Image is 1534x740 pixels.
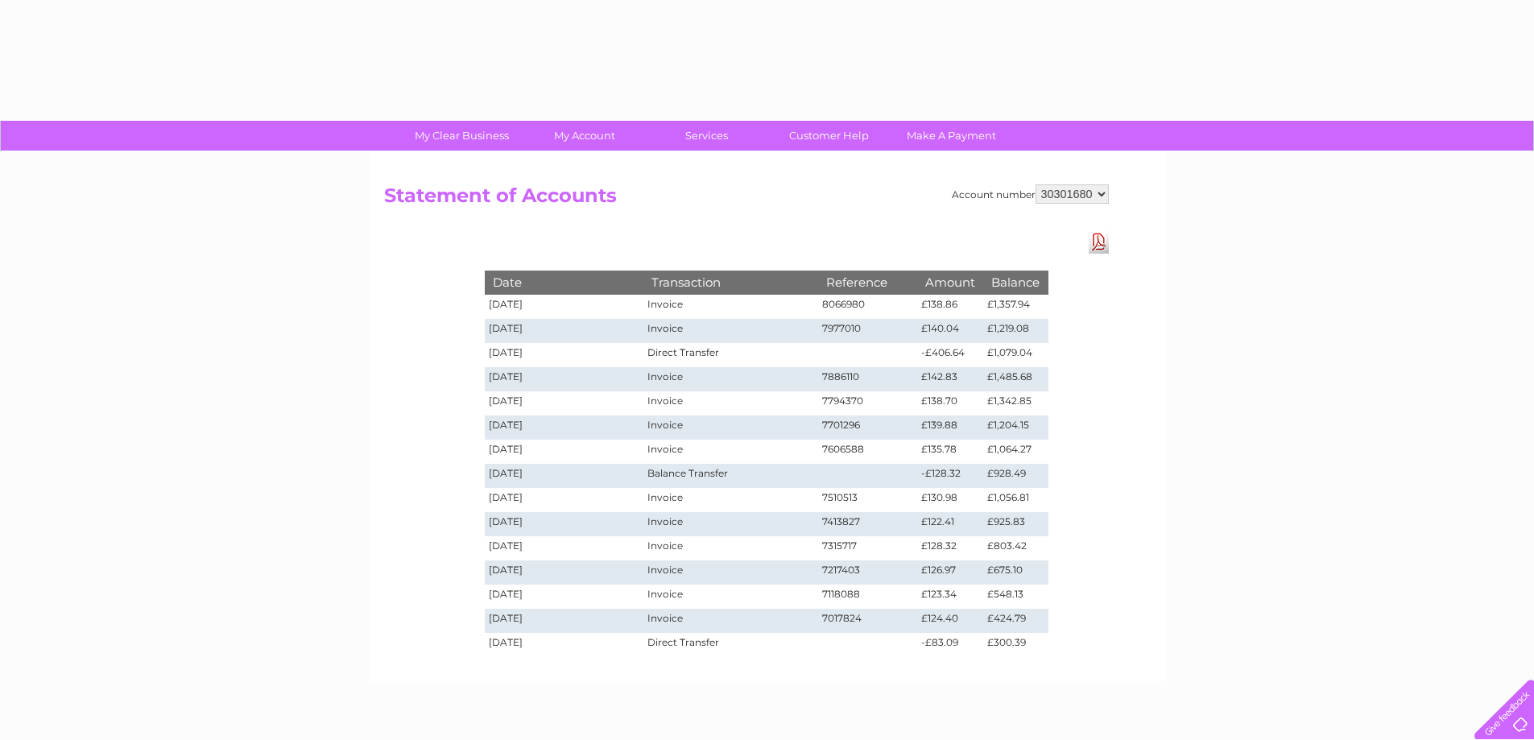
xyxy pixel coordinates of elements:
[983,560,1048,585] td: £675.10
[485,512,644,536] td: [DATE]
[983,440,1048,464] td: £1,064.27
[643,391,817,415] td: Invoice
[640,121,773,151] a: Services
[485,367,644,391] td: [DATE]
[917,633,983,657] td: -£83.09
[818,585,918,609] td: 7118088
[917,367,983,391] td: £142.83
[485,609,644,633] td: [DATE]
[983,585,1048,609] td: £548.13
[917,512,983,536] td: £122.41
[643,560,817,585] td: Invoice
[818,391,918,415] td: 7794370
[983,295,1048,319] td: £1,357.94
[917,440,983,464] td: £135.78
[818,295,918,319] td: 8066980
[395,121,528,151] a: My Clear Business
[983,512,1048,536] td: £925.83
[818,536,918,560] td: 7315717
[643,295,817,319] td: Invoice
[643,633,817,657] td: Direct Transfer
[518,121,651,151] a: My Account
[485,488,644,512] td: [DATE]
[818,271,918,294] th: Reference
[917,343,983,367] td: -£406.64
[983,488,1048,512] td: £1,056.81
[485,440,644,464] td: [DATE]
[485,295,644,319] td: [DATE]
[917,464,983,488] td: -£128.32
[643,367,817,391] td: Invoice
[818,609,918,633] td: 7017824
[917,319,983,343] td: £140.04
[485,585,644,609] td: [DATE]
[885,121,1018,151] a: Make A Payment
[983,415,1048,440] td: £1,204.15
[485,319,644,343] td: [DATE]
[983,633,1048,657] td: £300.39
[643,536,817,560] td: Invoice
[1089,230,1109,254] a: Download Pdf
[983,464,1048,488] td: £928.49
[643,609,817,633] td: Invoice
[818,415,918,440] td: 7701296
[818,367,918,391] td: 7886110
[983,271,1048,294] th: Balance
[485,464,644,488] td: [DATE]
[818,440,918,464] td: 7606588
[917,488,983,512] td: £130.98
[917,391,983,415] td: £138.70
[917,585,983,609] td: £123.34
[643,488,817,512] td: Invoice
[485,536,644,560] td: [DATE]
[983,319,1048,343] td: £1,219.08
[917,415,983,440] td: £139.88
[917,609,983,633] td: £124.40
[485,560,644,585] td: [DATE]
[643,271,817,294] th: Transaction
[818,512,918,536] td: 7413827
[643,319,817,343] td: Invoice
[983,391,1048,415] td: £1,342.85
[818,488,918,512] td: 7510513
[952,184,1109,204] div: Account number
[983,536,1048,560] td: £803.42
[485,343,644,367] td: [DATE]
[763,121,895,151] a: Customer Help
[643,415,817,440] td: Invoice
[485,633,644,657] td: [DATE]
[485,271,644,294] th: Date
[983,367,1048,391] td: £1,485.68
[818,319,918,343] td: 7977010
[643,343,817,367] td: Direct Transfer
[983,343,1048,367] td: £1,079.04
[818,560,918,585] td: 7217403
[917,560,983,585] td: £126.97
[485,391,644,415] td: [DATE]
[983,609,1048,633] td: £424.79
[643,512,817,536] td: Invoice
[917,271,983,294] th: Amount
[643,464,817,488] td: Balance Transfer
[485,415,644,440] td: [DATE]
[643,440,817,464] td: Invoice
[917,536,983,560] td: £128.32
[917,295,983,319] td: £138.86
[384,184,1109,215] h2: Statement of Accounts
[643,585,817,609] td: Invoice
